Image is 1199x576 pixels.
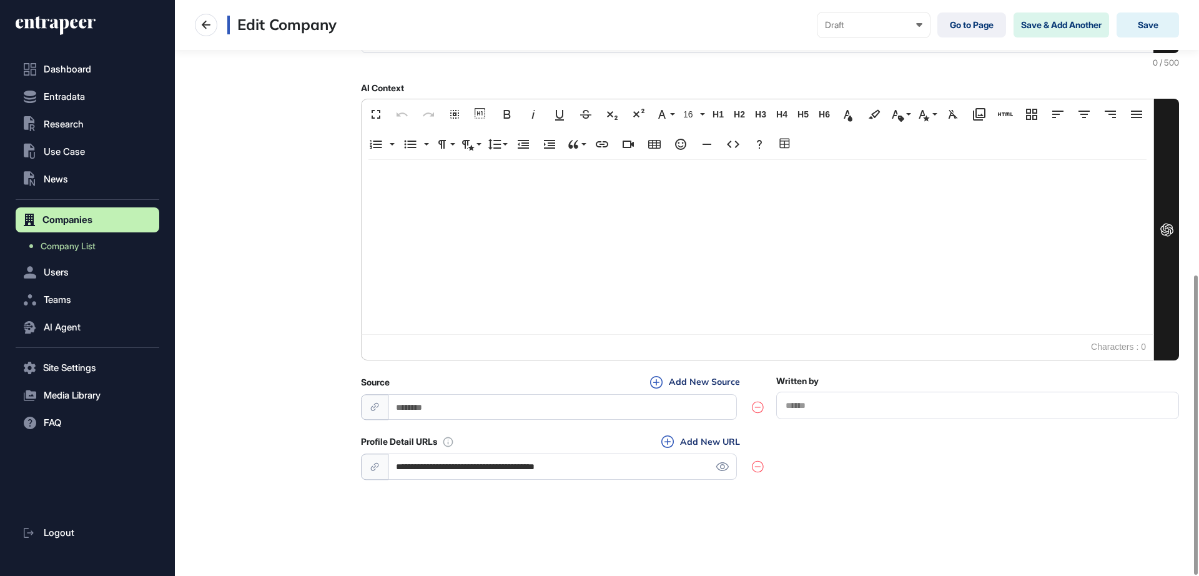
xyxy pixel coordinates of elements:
[43,363,96,373] span: Site Settings
[386,132,396,157] button: Ordered List
[22,235,159,257] a: Company List
[227,16,337,34] h3: Edit Company
[889,102,912,127] button: Inline Class
[776,376,819,386] label: Written by
[16,315,159,340] button: AI Agent
[41,241,96,251] span: Company List
[679,102,706,127] button: 16
[420,132,430,157] button: Unordered List
[730,109,749,120] span: H2
[44,92,85,102] span: Entradata
[361,437,437,447] label: Profile Detail URLs
[815,109,834,120] span: H6
[459,132,483,157] button: Paragraph Style
[862,102,886,127] button: Background Color
[1020,102,1044,127] button: Responsive Layout
[941,102,965,127] button: Clear Formatting
[495,102,519,127] button: Bold (Ctrl+B)
[361,83,404,93] label: AI Context
[772,109,791,120] span: H4
[42,215,92,225] span: Companies
[751,109,770,120] span: H3
[646,375,744,389] button: Add New Source
[16,260,159,285] button: Users
[653,102,676,127] button: Font Family
[390,102,414,127] button: Undo (Ctrl+Z)
[915,102,939,127] button: Inline Style
[44,390,101,400] span: Media Library
[16,112,159,137] button: Research
[709,102,728,127] button: H1
[433,132,456,157] button: Paragraph Format
[1072,102,1096,127] button: Align Center
[681,109,699,120] span: 16
[44,119,84,129] span: Research
[361,58,1179,67] div: 0 / 500
[772,102,791,127] button: H4
[748,132,771,157] button: Help (Ctrl+/)
[485,132,509,157] button: Line Height
[1014,12,1109,37] button: Save & Add Another
[511,132,535,157] button: Decrease Indent (Ctrl+[)
[469,102,493,127] button: Show blocks
[574,102,598,127] button: Strikethrough (Ctrl+S)
[16,207,159,232] button: Companies
[361,377,390,387] label: Source
[994,102,1017,127] button: Add HTML
[794,102,812,127] button: H5
[16,520,159,545] a: Logout
[417,102,440,127] button: Redo (Ctrl+Shift+Z)
[44,322,81,332] span: AI Agent
[1046,102,1070,127] button: Align Left
[600,102,624,127] button: Subscript
[44,295,71,305] span: Teams
[794,109,812,120] span: H5
[44,267,69,277] span: Users
[548,102,571,127] button: Underline (Ctrl+U)
[1085,335,1152,360] span: Characters : 0
[16,355,159,380] button: Site Settings
[709,109,728,120] span: H1
[658,435,744,449] button: Add New URL
[815,102,834,127] button: H6
[44,174,68,184] span: News
[16,287,159,312] button: Teams
[16,410,159,435] button: FAQ
[937,12,1006,37] a: Go to Page
[774,132,797,157] button: Table Builder
[443,102,466,127] button: Select All
[16,383,159,408] button: Media Library
[1098,102,1122,127] button: Align Right
[44,418,61,428] span: FAQ
[521,102,545,127] button: Italic (Ctrl+I)
[836,102,860,127] button: Text Color
[44,64,91,74] span: Dashboard
[825,20,922,30] div: Draft
[16,84,159,109] button: Entradata
[16,167,159,192] button: News
[967,102,991,127] button: Media Library
[364,132,388,157] button: Ordered List
[44,147,85,157] span: Use Case
[695,132,719,157] button: Insert Horizontal Line
[44,528,74,538] span: Logout
[1125,102,1148,127] button: Align Justify
[398,132,422,157] button: Unordered List
[16,57,159,82] a: Dashboard
[590,132,614,157] button: Insert Link (Ctrl+K)
[1117,12,1179,37] button: Save
[364,102,388,127] button: Fullscreen
[751,102,770,127] button: H3
[538,132,561,157] button: Increase Indent (Ctrl+])
[16,139,159,164] button: Use Case
[564,132,588,157] button: Quote
[730,102,749,127] button: H2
